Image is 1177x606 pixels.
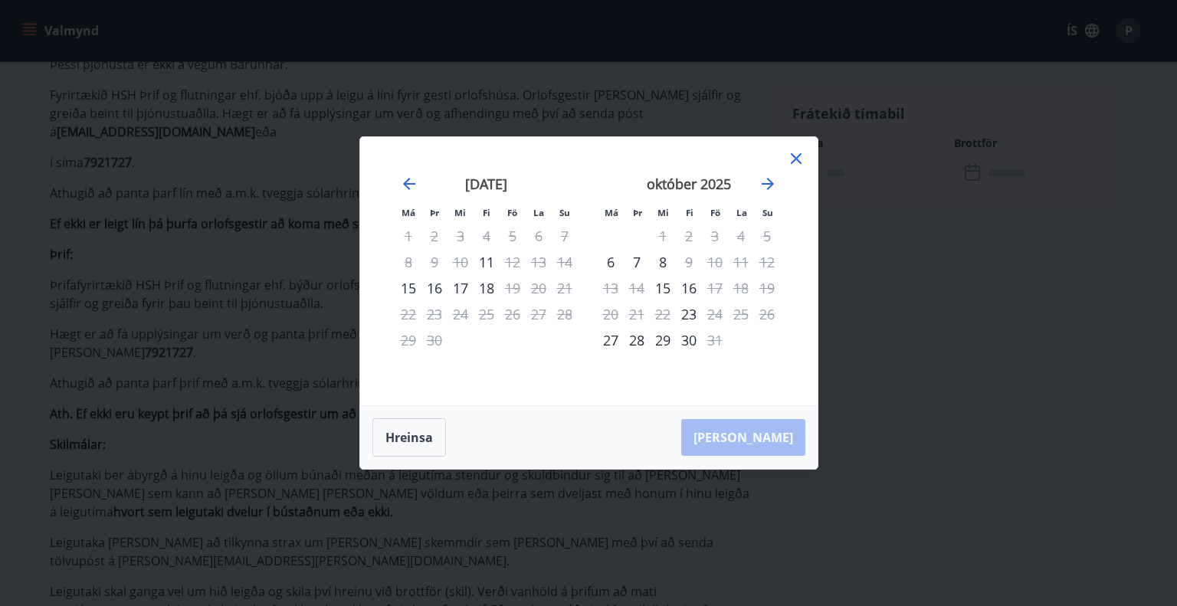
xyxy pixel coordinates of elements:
[633,207,642,218] small: Þr
[500,249,526,275] td: Not available. föstudagur, 12. september 2025
[500,223,526,249] td: Not available. föstudagur, 5. september 2025
[402,207,415,218] small: Má
[395,223,421,249] td: Not available. mánudagur, 1. september 2025
[754,249,780,275] td: Not available. sunnudagur, 12. október 2025
[702,327,728,353] div: Aðeins útritun í boði
[702,275,728,301] div: Aðeins útritun í boði
[500,275,526,301] td: Not available. föstudagur, 19. september 2025
[657,207,669,218] small: Mi
[430,207,439,218] small: Þr
[676,249,702,275] td: Not available. fimmtudagur, 9. október 2025
[500,301,526,327] td: Not available. föstudagur, 26. september 2025
[754,301,780,327] td: Not available. sunnudagur, 26. október 2025
[676,301,702,327] td: fimmtudagur, 23. október 2025
[526,275,552,301] td: Not available. laugardagur, 20. september 2025
[605,207,618,218] small: Má
[448,275,474,301] td: miðvikudagur, 17. september 2025
[650,301,676,327] td: Not available. miðvikudagur, 22. október 2025
[676,301,702,327] div: Aðeins innritun í boði
[454,207,466,218] small: Mi
[421,301,448,327] td: Not available. þriðjudagur, 23. september 2025
[526,301,552,327] td: Not available. laugardagur, 27. september 2025
[421,327,448,353] td: Not available. þriðjudagur, 30. september 2025
[728,301,754,327] td: Not available. laugardagur, 25. október 2025
[624,327,650,353] div: 28
[379,156,799,387] div: Calendar
[754,275,780,301] td: Not available. sunnudagur, 19. október 2025
[421,275,448,301] td: þriðjudagur, 16. september 2025
[474,275,500,301] div: 18
[421,275,448,301] div: 16
[598,301,624,327] td: Not available. mánudagur, 20. október 2025
[372,418,446,457] button: Hreinsa
[395,327,421,353] td: Not available. mánudagur, 29. september 2025
[728,249,754,275] td: Not available. laugardagur, 11. október 2025
[500,249,526,275] div: Aðeins útritun í boði
[702,275,728,301] td: Not available. föstudagur, 17. október 2025
[474,275,500,301] td: fimmtudagur, 18. september 2025
[624,275,650,301] td: Not available. þriðjudagur, 14. október 2025
[395,249,421,275] td: Not available. mánudagur, 8. september 2025
[754,223,780,249] td: Not available. sunnudagur, 5. október 2025
[598,327,624,353] td: mánudagur, 27. október 2025
[395,275,421,301] td: mánudagur, 15. september 2025
[474,301,500,327] td: Not available. fimmtudagur, 25. september 2025
[676,223,702,249] td: Not available. fimmtudagur, 2. október 2025
[500,275,526,301] div: Aðeins útritun í boði
[762,207,773,218] small: Su
[702,301,728,327] td: Not available. föstudagur, 24. október 2025
[598,249,624,275] td: mánudagur, 6. október 2025
[624,249,650,275] td: þriðjudagur, 7. október 2025
[728,223,754,249] td: Not available. laugardagur, 4. október 2025
[676,327,702,353] td: fimmtudagur, 30. október 2025
[465,175,507,193] strong: [DATE]
[526,249,552,275] td: Not available. laugardagur, 13. september 2025
[421,249,448,275] td: Not available. þriðjudagur, 9. september 2025
[474,249,500,275] td: fimmtudagur, 11. september 2025
[598,327,624,353] div: Aðeins innritun í boði
[533,207,544,218] small: La
[421,223,448,249] td: Not available. þriðjudagur, 2. september 2025
[736,207,747,218] small: La
[598,249,624,275] div: Aðeins innritun í boði
[702,301,728,327] div: Aðeins útritun í boði
[650,327,676,353] div: 29
[710,207,720,218] small: Fö
[395,301,421,327] td: Not available. mánudagur, 22. september 2025
[552,275,578,301] td: Not available. sunnudagur, 21. september 2025
[400,175,418,193] div: Move backward to switch to the previous month.
[552,223,578,249] td: Not available. sunnudagur, 7. september 2025
[448,249,474,275] td: Not available. miðvikudagur, 10. september 2025
[448,301,474,327] td: Not available. miðvikudagur, 24. september 2025
[448,275,474,301] div: 17
[728,275,754,301] td: Not available. laugardagur, 18. október 2025
[624,327,650,353] td: þriðjudagur, 28. október 2025
[676,275,702,301] div: 16
[647,175,731,193] strong: október 2025
[474,249,500,275] div: Aðeins innritun í boði
[650,249,676,275] td: miðvikudagur, 8. október 2025
[507,207,517,218] small: Fö
[676,327,702,353] div: 30
[559,207,570,218] small: Su
[552,301,578,327] td: Not available. sunnudagur, 28. september 2025
[598,275,624,301] td: Not available. mánudagur, 13. október 2025
[624,301,650,327] td: Not available. þriðjudagur, 21. október 2025
[448,223,474,249] td: Not available. miðvikudagur, 3. september 2025
[526,223,552,249] td: Not available. laugardagur, 6. september 2025
[702,327,728,353] td: Not available. föstudagur, 31. október 2025
[650,249,676,275] div: 8
[624,249,650,275] div: 7
[474,223,500,249] td: Not available. fimmtudagur, 4. september 2025
[650,327,676,353] td: miðvikudagur, 29. október 2025
[552,249,578,275] td: Not available. sunnudagur, 14. september 2025
[650,275,676,301] td: miðvikudagur, 15. október 2025
[759,175,777,193] div: Move forward to switch to the next month.
[702,223,728,249] td: Not available. föstudagur, 3. október 2025
[676,249,702,275] div: Aðeins útritun í boði
[650,275,676,301] div: Aðeins innritun í boði
[483,207,490,218] small: Fi
[676,275,702,301] td: fimmtudagur, 16. október 2025
[702,249,728,275] td: Not available. föstudagur, 10. október 2025
[395,275,421,301] div: Aðeins innritun í boði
